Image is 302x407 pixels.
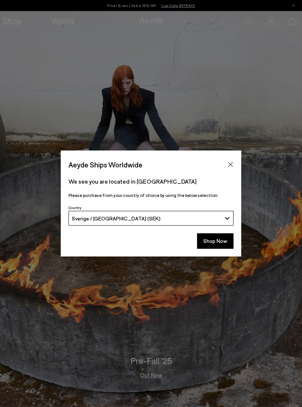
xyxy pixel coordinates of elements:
[69,158,143,171] span: Aeyde Ships Worldwide
[69,205,81,210] span: Country
[69,177,233,186] p: We see you are located in [GEOGRAPHIC_DATA]
[72,215,161,222] span: Sverige / [GEOGRAPHIC_DATA] (SEK)
[225,159,236,170] button: Close
[69,192,233,199] p: Please purchase from your country of choice by using the below selection:
[197,233,233,249] button: Shop Now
